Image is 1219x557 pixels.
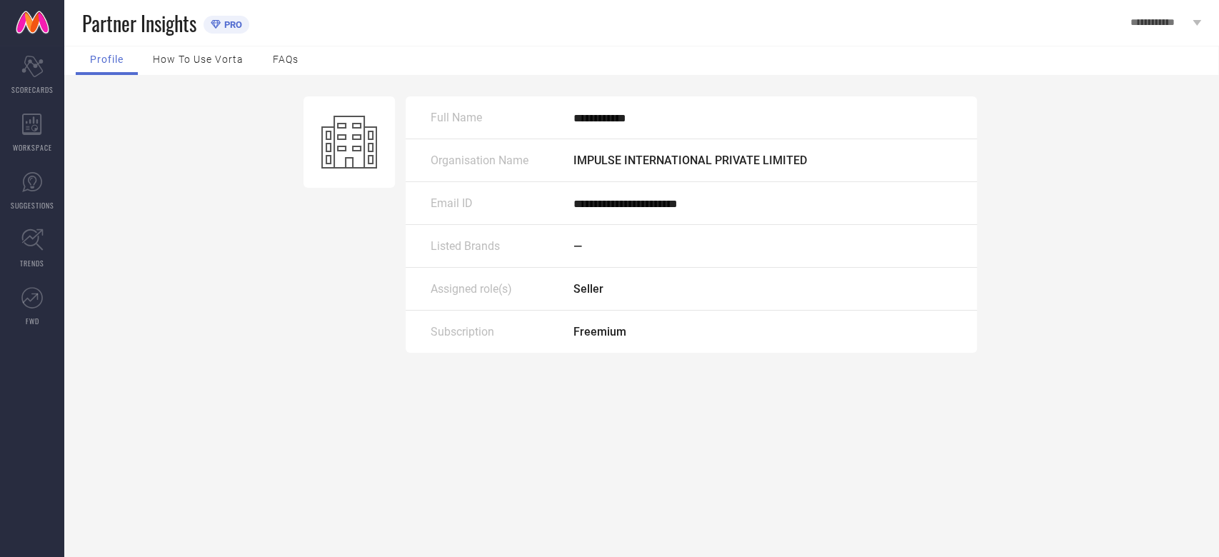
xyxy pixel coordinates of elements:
span: Email ID [431,196,473,210]
span: Organisation Name [431,154,528,167]
span: Freemium [573,325,626,338]
span: WORKSPACE [13,142,52,153]
span: How to use Vorta [153,54,244,65]
span: SCORECARDS [11,84,54,95]
span: SUGGESTIONS [11,200,54,211]
span: Full Name [431,111,482,124]
span: Partner Insights [82,9,196,38]
span: — [573,239,582,253]
span: IMPULSE INTERNATIONAL PRIVATE LIMITED [573,154,807,167]
span: Assigned role(s) [431,282,512,296]
span: FWD [26,316,39,326]
span: Listed Brands [431,239,500,253]
span: FAQs [273,54,299,65]
span: Subscription [431,325,494,338]
span: Seller [573,282,603,296]
span: PRO [221,19,242,30]
span: TRENDS [20,258,44,269]
span: Profile [90,54,124,65]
